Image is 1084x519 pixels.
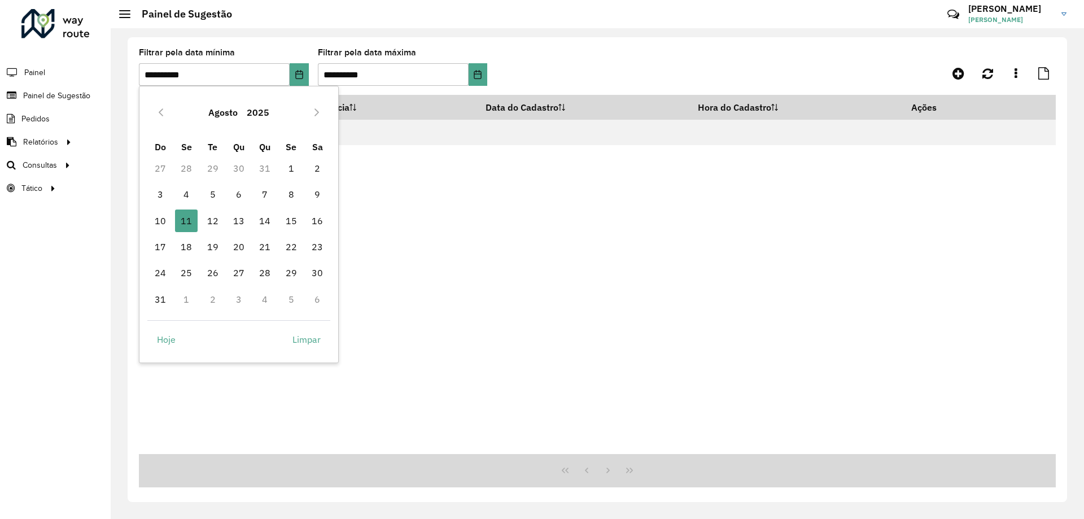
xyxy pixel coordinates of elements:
td: 4 [173,181,199,207]
td: 25 [173,260,199,286]
td: 2 [304,155,330,181]
span: Se [286,141,296,152]
th: Data de Vigência [272,95,478,120]
div: Choose Date [139,86,339,363]
td: 29 [199,155,225,181]
span: 23 [306,235,329,258]
td: 7 [252,181,278,207]
span: 15 [280,210,303,232]
span: Tático [21,182,42,194]
td: 15 [278,208,304,234]
td: 10 [147,208,173,234]
span: 11 [175,210,198,232]
span: Sa [312,141,323,152]
span: 26 [202,261,224,284]
span: Consultas [23,159,57,171]
span: Pedidos [21,113,50,125]
th: Ações [903,95,971,119]
span: [PERSON_NAME] [968,15,1053,25]
span: Te [208,141,217,152]
span: 3 [149,183,172,206]
td: 24 [147,260,173,286]
span: Qu [259,141,270,152]
div: Críticas? Dúvidas? Elogios? Sugestões? Entre em contato conosco! [812,3,930,34]
td: 12 [199,208,225,234]
td: 13 [226,208,252,234]
td: 4 [252,286,278,312]
span: 18 [175,235,198,258]
td: 3 [147,181,173,207]
span: 13 [228,210,250,232]
span: Do [155,141,166,152]
td: 28 [173,155,199,181]
td: 14 [252,208,278,234]
span: 16 [306,210,329,232]
td: 9 [304,181,330,207]
span: 7 [253,183,276,206]
td: 19 [199,234,225,260]
span: 4 [175,183,198,206]
span: 27 [228,261,250,284]
span: 29 [280,261,303,284]
td: 3 [226,286,252,312]
td: 29 [278,260,304,286]
span: 5 [202,183,224,206]
span: 8 [280,183,303,206]
span: 2 [306,157,329,180]
span: Limpar [292,333,321,346]
td: 31 [147,286,173,312]
a: Contato Rápido [941,2,965,27]
span: 28 [253,261,276,284]
td: 21 [252,234,278,260]
td: 23 [304,234,330,260]
td: 8 [278,181,304,207]
span: Hoje [157,333,176,346]
span: 22 [280,235,303,258]
span: Painel [24,67,45,78]
td: 30 [304,260,330,286]
td: 6 [304,286,330,312]
th: Data do Cadastro [478,95,690,120]
button: Choose Year [242,99,274,126]
span: Qu [233,141,244,152]
button: Next Month [308,103,326,121]
td: 20 [226,234,252,260]
h2: Painel de Sugestão [130,8,232,20]
label: Filtrar pela data máxima [318,46,416,59]
span: 20 [228,235,250,258]
span: 10 [149,210,172,232]
span: 31 [149,288,172,311]
td: 11 [173,208,199,234]
td: 27 [226,260,252,286]
td: 30 [226,155,252,181]
span: 19 [202,235,224,258]
td: 1 [173,286,199,312]
td: 17 [147,234,173,260]
th: Hora do Cadastro [690,95,903,120]
button: Hoje [147,328,185,351]
button: Choose Date [469,63,487,86]
span: 6 [228,183,250,206]
td: 31 [252,155,278,181]
span: 1 [280,157,303,180]
span: 21 [253,235,276,258]
td: 18 [173,234,199,260]
button: Choose Date [290,63,308,86]
td: 5 [199,181,225,207]
td: 22 [278,234,304,260]
span: 9 [306,183,329,206]
button: Previous Month [152,103,170,121]
span: 30 [306,261,329,284]
td: 5 [278,286,304,312]
span: Painel de Sugestão [23,90,90,102]
span: 17 [149,235,172,258]
td: 1 [278,155,304,181]
span: 24 [149,261,172,284]
button: Limpar [283,328,330,351]
label: Filtrar pela data mínima [139,46,235,59]
span: Relatórios [23,136,58,148]
td: 26 [199,260,225,286]
h3: [PERSON_NAME] [968,3,1053,14]
td: 2 [199,286,225,312]
td: Nenhum registro encontrado [139,120,1056,145]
